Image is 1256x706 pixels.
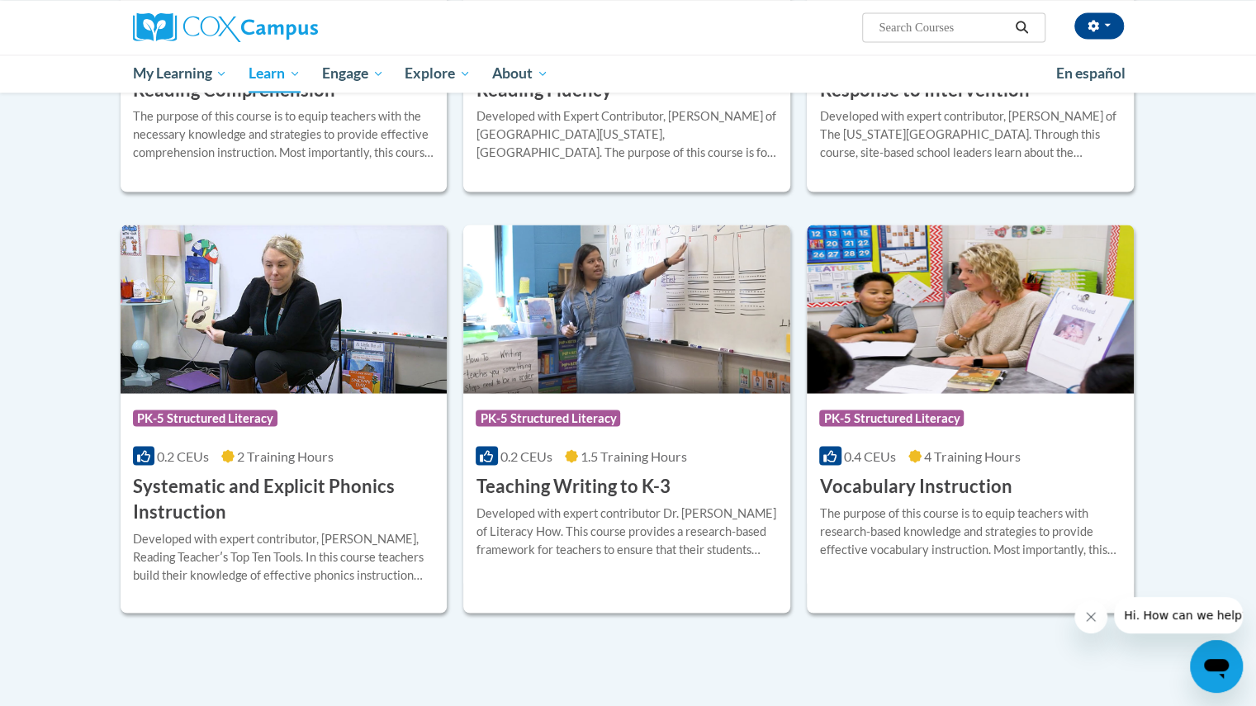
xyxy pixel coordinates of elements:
[1009,17,1034,37] button: Search
[394,54,481,92] a: Explore
[476,473,670,499] h3: Teaching Writing to K-3
[133,12,447,42] a: Cox Campus
[1056,64,1126,82] span: En español
[481,54,559,92] a: About
[10,12,134,25] span: Hi. How can we help?
[500,448,552,463] span: 0.2 CEUs
[133,107,435,162] div: The purpose of this course is to equip teachers with the necessary knowledge and strategies to pr...
[108,54,1149,92] div: Main menu
[1114,597,1243,633] iframe: Message from company
[819,504,1121,558] div: The purpose of this course is to equip teachers with research-based knowledge and strategies to p...
[322,64,384,83] span: Engage
[133,12,318,42] img: Cox Campus
[844,448,896,463] span: 0.4 CEUs
[476,504,778,558] div: Developed with expert contributor Dr. [PERSON_NAME] of Literacy How. This course provides a resea...
[492,64,548,83] span: About
[476,107,778,162] div: Developed with Expert Contributor, [PERSON_NAME] of [GEOGRAPHIC_DATA][US_STATE], [GEOGRAPHIC_DATA...
[1074,12,1124,39] button: Account Settings
[132,64,227,83] span: My Learning
[311,54,395,92] a: Engage
[1074,600,1107,633] iframe: Close message
[121,225,448,393] img: Course Logo
[121,225,448,613] a: Course LogoPK-5 Structured Literacy0.2 CEUs2 Training Hours Systematic and Explicit Phonics Instr...
[237,448,334,463] span: 2 Training Hours
[807,225,1134,613] a: Course LogoPK-5 Structured Literacy0.4 CEUs4 Training Hours Vocabulary InstructionThe purpose of ...
[157,448,209,463] span: 0.2 CEUs
[807,225,1134,393] img: Course Logo
[238,54,311,92] a: Learn
[122,54,239,92] a: My Learning
[819,410,964,426] span: PK-5 Structured Literacy
[819,107,1121,162] div: Developed with expert contributor, [PERSON_NAME] of The [US_STATE][GEOGRAPHIC_DATA]. Through this...
[1045,56,1136,91] a: En español
[463,225,790,613] a: Course LogoPK-5 Structured Literacy0.2 CEUs1.5 Training Hours Teaching Writing to K-3Developed wi...
[249,64,301,83] span: Learn
[133,410,277,426] span: PK-5 Structured Literacy
[133,473,435,524] h3: Systematic and Explicit Phonics Instruction
[1190,640,1243,693] iframe: Button to launch messaging window
[133,529,435,584] div: Developed with expert contributor, [PERSON_NAME], Reading Teacherʹs Top Ten Tools. In this course...
[581,448,687,463] span: 1.5 Training Hours
[405,64,471,83] span: Explore
[924,448,1021,463] span: 4 Training Hours
[463,225,790,393] img: Course Logo
[877,17,1009,37] input: Search Courses
[819,473,1012,499] h3: Vocabulary Instruction
[476,410,620,426] span: PK-5 Structured Literacy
